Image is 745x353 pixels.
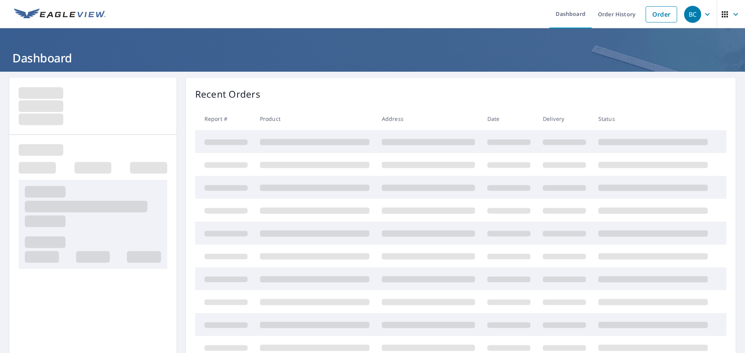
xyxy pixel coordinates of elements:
[646,6,677,22] a: Order
[684,6,701,23] div: BC
[376,107,481,130] th: Address
[14,9,106,20] img: EV Logo
[254,107,376,130] th: Product
[592,107,714,130] th: Status
[537,107,592,130] th: Delivery
[195,87,260,101] p: Recent Orders
[9,50,736,66] h1: Dashboard
[481,107,537,130] th: Date
[195,107,254,130] th: Report #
